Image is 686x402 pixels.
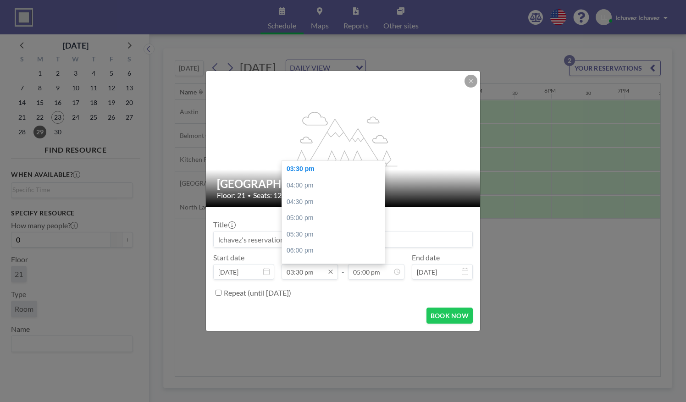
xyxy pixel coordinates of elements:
[213,220,235,229] label: Title
[342,256,344,276] span: -
[217,191,245,200] span: Floor: 21
[217,177,470,191] h2: [GEOGRAPHIC_DATA]
[282,242,389,259] div: 06:00 pm
[282,194,389,210] div: 04:30 pm
[289,111,398,166] g: flex-grow: 1.2;
[253,191,282,200] span: Seats: 12
[248,192,251,199] span: •
[282,259,389,275] div: 06:30 pm
[224,288,291,297] label: Repeat (until [DATE])
[282,161,389,177] div: 03:30 pm
[426,308,473,324] button: BOOK NOW
[282,226,389,243] div: 05:30 pm
[282,177,389,194] div: 04:00 pm
[282,210,389,226] div: 05:00 pm
[213,253,244,262] label: Start date
[214,231,472,247] input: lchavez's reservation
[412,253,440,262] label: End date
